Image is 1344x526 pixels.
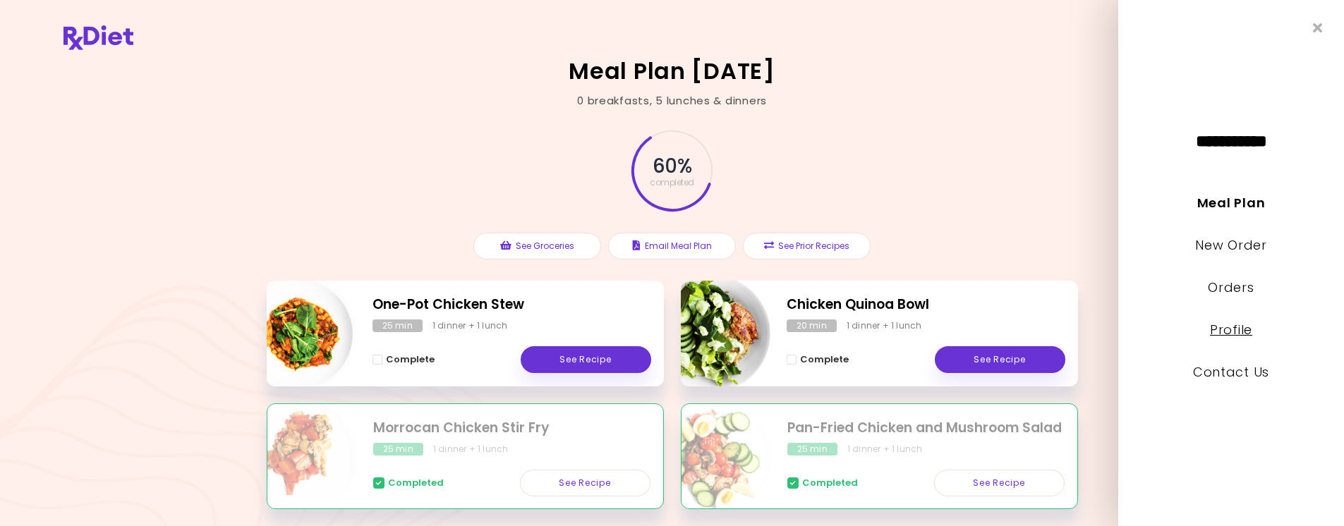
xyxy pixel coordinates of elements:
h2: Pan-Fried Chicken and Mushroom Salad [787,418,1065,439]
button: See Prior Recipes [743,233,871,259]
img: Info - Chicken Quinoa Bowl [653,275,770,392]
a: Orders [1208,279,1254,296]
img: Info - Morrocan Chicken Stir Fry [240,398,357,515]
div: 25 min [373,443,423,455]
i: Close [1313,21,1323,35]
div: 20 min [787,319,837,332]
img: Info - One-Pot Chicken Stew [239,275,356,392]
span: Completed [802,477,858,489]
a: See Recipe - Chicken Quinoa Bowl [935,346,1065,373]
button: See Groceries [473,233,601,259]
div: 1 dinner + 1 lunch [847,443,923,455]
span: Complete [800,354,849,365]
a: Meal Plan [1197,194,1265,212]
h2: One-Pot Chicken Stew [373,295,651,315]
a: See Recipe - One-Pot Chicken Stew [521,346,651,373]
a: Contact Us [1193,363,1269,381]
div: 1 dinner + 1 lunch [432,319,508,332]
div: 25 min [373,319,423,332]
span: completed [650,178,694,187]
span: Complete [386,354,435,365]
span: Completed [388,477,444,489]
a: See Recipe - Morrocan Chicken Stir Fry [520,470,650,496]
button: Complete - Chicken Quinoa Bowl [787,351,849,368]
h2: Chicken Quinoa Bowl [787,295,1065,315]
img: RxDiet [63,25,133,50]
button: Email Meal Plan [608,233,736,259]
a: See Recipe - Pan-Fried Chicken and Mushroom Salad [934,470,1065,496]
h2: Morrocan Chicken Stir Fry [373,418,650,439]
button: Complete - One-Pot Chicken Stew [373,351,435,368]
h2: Meal Plan [DATE] [569,60,775,82]
a: New Order [1195,236,1266,254]
div: 0 breakfasts , 5 lunches & dinners [577,93,767,109]
div: 1 dinner + 1 lunch [433,443,509,455]
span: 60 % [653,154,691,178]
div: 25 min [787,443,837,455]
a: Profile [1210,321,1252,338]
div: 1 dinner + 1 lunch [847,319,922,332]
img: Info - Pan-Fried Chicken and Mushroom Salad [654,398,771,515]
